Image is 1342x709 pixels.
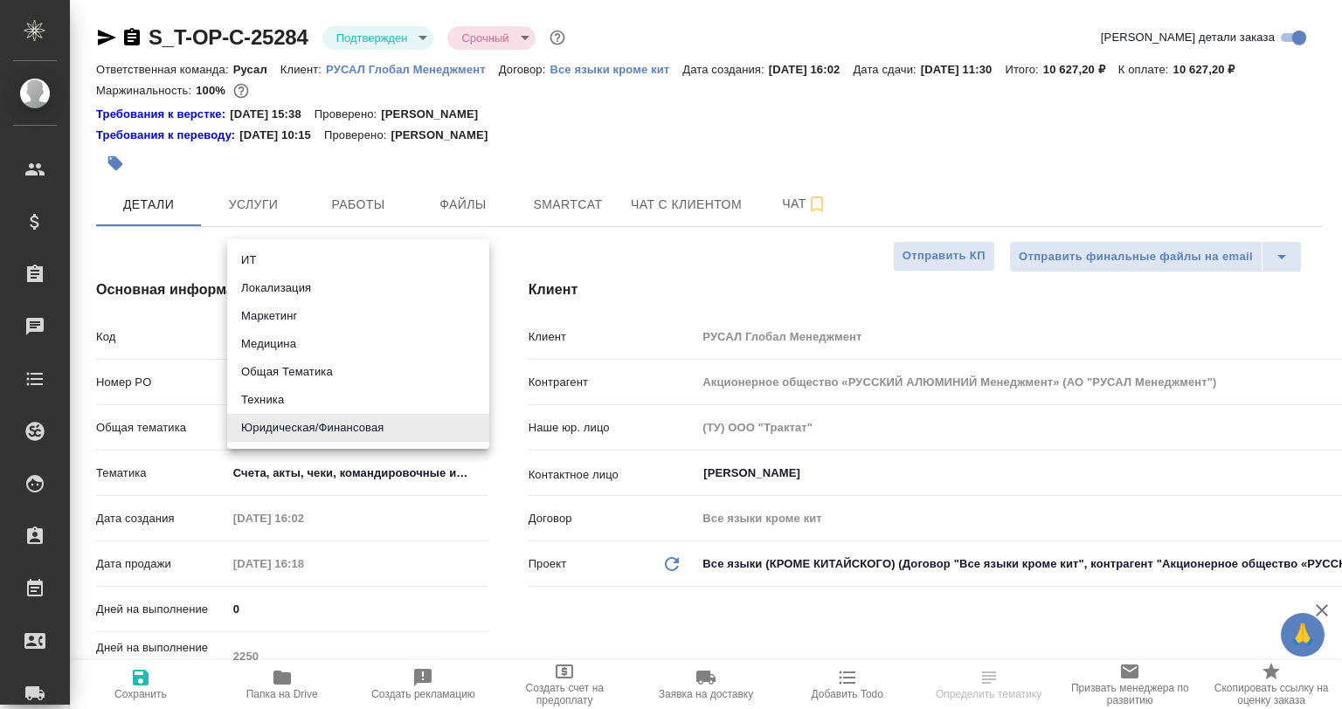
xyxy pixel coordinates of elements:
[227,414,489,442] li: Юридическая/Финансовая
[227,274,489,302] li: Локализация
[227,358,489,386] li: Общая Тематика
[227,246,489,274] li: ИТ
[227,330,489,358] li: Медицина
[227,302,489,330] li: Маркетинг
[227,386,489,414] li: Техника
